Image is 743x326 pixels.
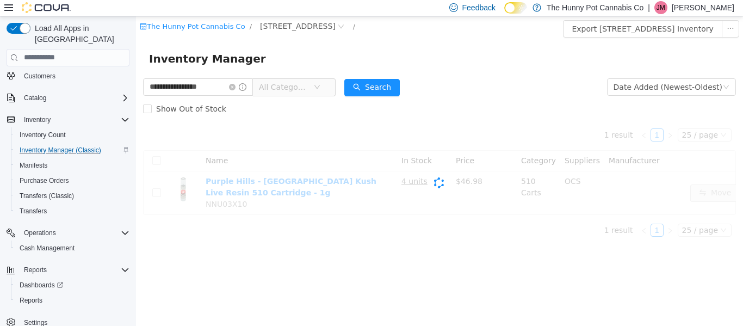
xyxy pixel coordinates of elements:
i: icon: down [178,67,184,75]
a: Manifests [15,159,52,172]
i: icon: shop [4,7,11,14]
span: Inventory Manager (Classic) [20,146,101,155]
img: Cova [22,2,71,13]
button: Transfers [11,204,134,219]
span: Catalog [20,91,129,104]
button: Catalog [20,91,51,104]
span: Transfers (Classic) [15,189,129,202]
button: Inventory Manager (Classic) [11,143,134,158]
span: Operations [24,229,56,237]
a: Reports [15,294,47,307]
p: [PERSON_NAME] [672,1,734,14]
span: JM [657,1,665,14]
span: Dashboards [15,279,129,292]
span: Manifests [20,161,47,170]
button: Cash Management [11,241,134,256]
p: The Hunny Pot Cannabis Co [547,1,643,14]
span: Dashboards [20,281,63,290]
i: icon: down [587,67,593,75]
i: icon: close-circle [93,67,100,74]
button: Inventory [2,112,134,127]
button: Inventory Count [11,127,134,143]
span: Operations [20,226,129,239]
span: Inventory Count [20,131,66,139]
div: Date Added (Newest-Oldest) [478,63,586,79]
span: / [217,6,219,14]
span: All Categories [123,65,172,76]
button: icon: ellipsis [586,4,603,21]
a: Inventory Count [15,128,70,142]
button: Purchase Orders [11,173,134,188]
a: Inventory Manager (Classic) [15,144,106,157]
span: Purchase Orders [15,174,129,187]
a: icon: shopThe Hunny Pot Cannabis Co [4,6,109,14]
a: Transfers [15,205,51,218]
span: Customers [20,69,129,82]
button: Manifests [11,158,134,173]
button: Operations [20,226,60,239]
button: Catalog [2,90,134,106]
button: Reports [11,293,134,308]
span: Show Out of Stock [16,88,95,97]
i: icon: info-circle [103,67,110,75]
span: Inventory Count [15,128,129,142]
span: Cash Management [20,244,75,253]
div: Jesse McGean [654,1,667,14]
button: Operations [2,225,134,241]
span: Transfers (Classic) [20,192,74,200]
span: Transfers [15,205,129,218]
span: 40 Centennial Pkwy [124,4,200,16]
span: Transfers [20,207,47,216]
button: Inventory [20,113,55,126]
p: | [648,1,650,14]
span: Manifests [15,159,129,172]
button: Reports [2,262,134,278]
a: Cash Management [15,242,79,255]
span: Customers [24,72,55,81]
span: Feedback [462,2,496,13]
button: Transfers (Classic) [11,188,134,204]
span: Catalog [24,94,46,102]
span: Inventory [24,115,51,124]
input: Dark Mode [504,2,527,14]
span: / [114,6,116,14]
span: Purchase Orders [20,176,69,185]
a: Dashboards [15,279,67,292]
button: Export [STREET_ADDRESS] Inventory [427,4,586,21]
button: Customers [2,67,134,83]
span: Reports [24,266,47,274]
span: Reports [20,263,129,276]
span: Reports [15,294,129,307]
a: Purchase Orders [15,174,73,187]
span: Inventory Manager (Classic) [15,144,129,157]
a: Dashboards [11,278,134,293]
span: Inventory [20,113,129,126]
a: Customers [20,70,60,83]
span: Reports [20,296,42,305]
button: Reports [20,263,51,276]
button: icon: searchSearch [208,63,264,80]
a: Transfers (Classic) [15,189,78,202]
span: Load All Apps in [GEOGRAPHIC_DATA] [30,23,129,45]
span: Inventory Manager [13,34,137,51]
span: Cash Management [15,242,129,255]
